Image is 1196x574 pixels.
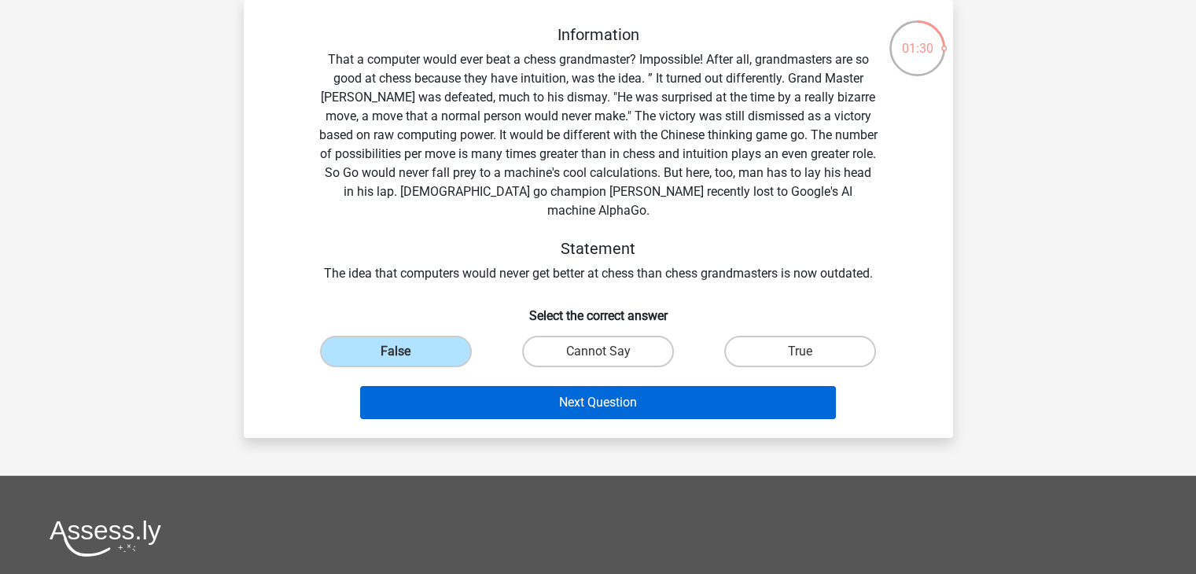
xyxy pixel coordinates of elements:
button: Next Question [360,386,836,419]
h5: Statement [319,239,878,258]
h5: Information [319,25,878,44]
label: Cannot Say [522,336,674,367]
label: False [320,336,472,367]
h6: Select the correct answer [269,296,928,323]
div: 01:30 [888,19,947,58]
img: Assessly logo [50,520,161,557]
label: True [724,336,876,367]
div: That a computer would ever beat a chess grandmaster? Impossible! After all, grandmasters are so g... [269,25,928,283]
